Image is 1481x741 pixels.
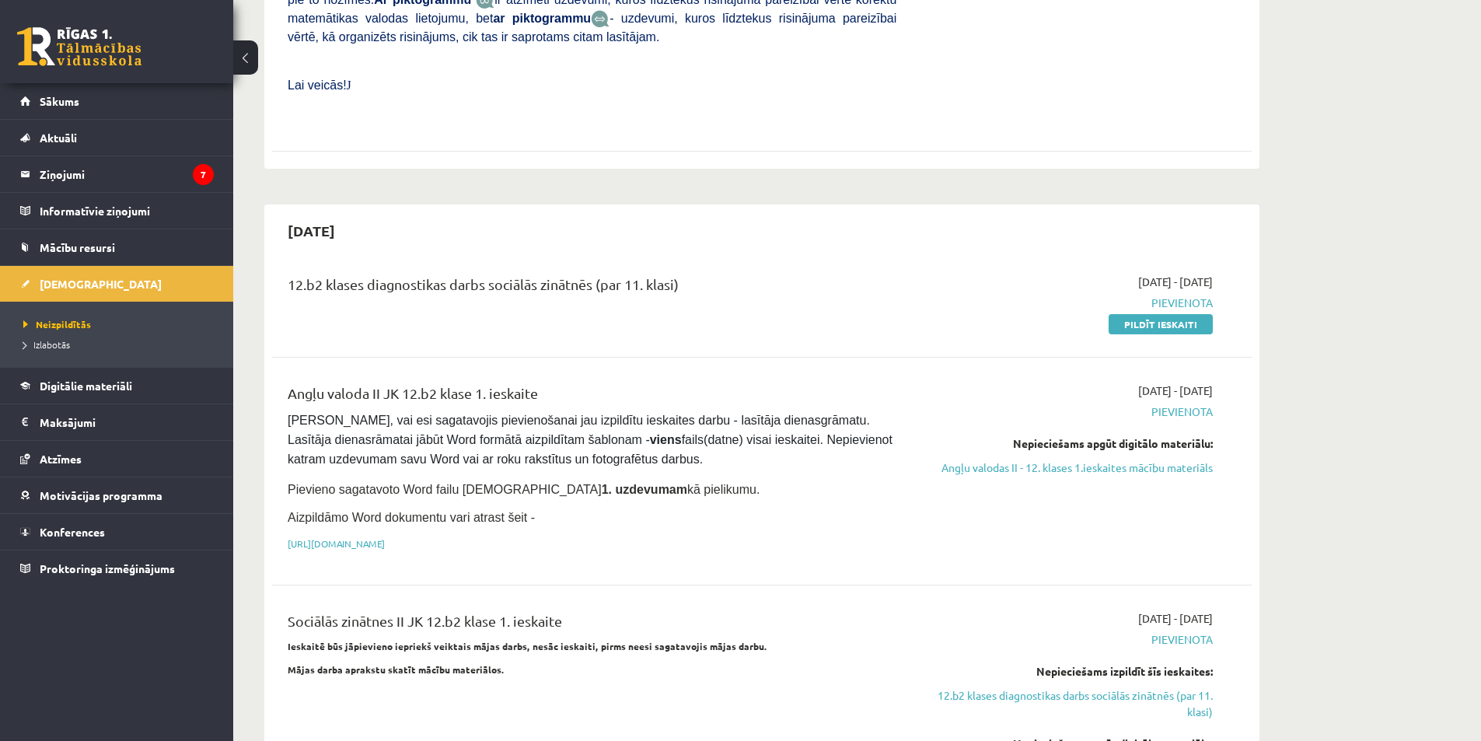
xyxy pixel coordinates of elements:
span: [PERSON_NAME], vai esi sagatavojis pievienošanai jau izpildītu ieskaites darbu - lasītāja dienasg... [288,414,896,466]
legend: Ziņojumi [40,156,214,192]
span: Pievienota [920,631,1213,648]
span: Izlabotās [23,338,70,351]
span: Aizpildāmo Word dokumentu vari atrast šeit - [288,511,535,524]
span: Motivācijas programma [40,488,162,502]
span: [DATE] - [DATE] [1138,274,1213,290]
a: Rīgas 1. Tālmācības vidusskola [17,27,141,66]
div: Nepieciešams apgūt digitālo materiālu: [920,435,1213,452]
span: [DATE] - [DATE] [1138,610,1213,627]
span: J [347,79,351,92]
span: Pievienota [920,295,1213,311]
a: Aktuāli [20,120,214,156]
a: Maksājumi [20,404,214,440]
a: Atzīmes [20,441,214,477]
span: Aktuāli [40,131,77,145]
span: Mācību resursi [40,240,115,254]
a: Izlabotās [23,337,218,351]
legend: Maksājumi [40,404,214,440]
a: Neizpildītās [23,317,218,331]
div: Nepieciešams izpildīt šīs ieskaites: [920,663,1213,680]
strong: Ieskaitē būs jāpievieno iepriekš veiktais mājas darbs, nesāc ieskaiti, pirms neesi sagatavojis mā... [288,640,767,652]
a: Informatīvie ziņojumi [20,193,214,229]
a: Motivācijas programma [20,477,214,513]
span: Proktoringa izmēģinājums [40,561,175,575]
strong: Mājas darba aprakstu skatīt mācību materiālos. [288,663,505,676]
a: 12.b2 klases diagnostikas darbs sociālās zinātnēs (par 11. klasi) [920,687,1213,720]
a: Ziņojumi7 [20,156,214,192]
span: Neizpildītās [23,318,91,330]
span: [DEMOGRAPHIC_DATA] [40,277,162,291]
strong: 1. uzdevumam [602,483,687,496]
a: Proktoringa izmēģinājums [20,551,214,586]
div: Sociālās zinātnes II JK 12.b2 klase 1. ieskaite [288,610,896,639]
span: Sākums [40,94,79,108]
div: Angļu valoda II JK 12.b2 klase 1. ieskaite [288,383,896,411]
span: Atzīmes [40,452,82,466]
strong: viens [650,433,682,446]
a: [URL][DOMAIN_NAME] [288,537,385,550]
b: ar piktogrammu [493,12,591,25]
a: Angļu valodas II - 12. klases 1.ieskaites mācību materiāls [920,460,1213,476]
span: Konferences [40,525,105,539]
span: Pievienota [920,404,1213,420]
img: wKvN42sLe3LLwAAAABJRU5ErkJggg== [591,10,610,28]
h2: [DATE] [272,212,351,249]
span: Pievieno sagatavoto Word failu [DEMOGRAPHIC_DATA] kā pielikumu. [288,483,760,496]
a: Sākums [20,83,214,119]
a: [DEMOGRAPHIC_DATA] [20,266,214,302]
span: Digitālie materiāli [40,379,132,393]
a: Konferences [20,514,214,550]
i: 7 [193,164,214,185]
a: Digitālie materiāli [20,368,214,404]
span: [DATE] - [DATE] [1138,383,1213,399]
span: Lai veicās! [288,79,347,92]
div: 12.b2 klases diagnostikas darbs sociālās zinātnēs (par 11. klasi) [288,274,896,302]
a: Pildīt ieskaiti [1109,314,1213,334]
legend: Informatīvie ziņojumi [40,193,214,229]
a: Mācību resursi [20,229,214,265]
